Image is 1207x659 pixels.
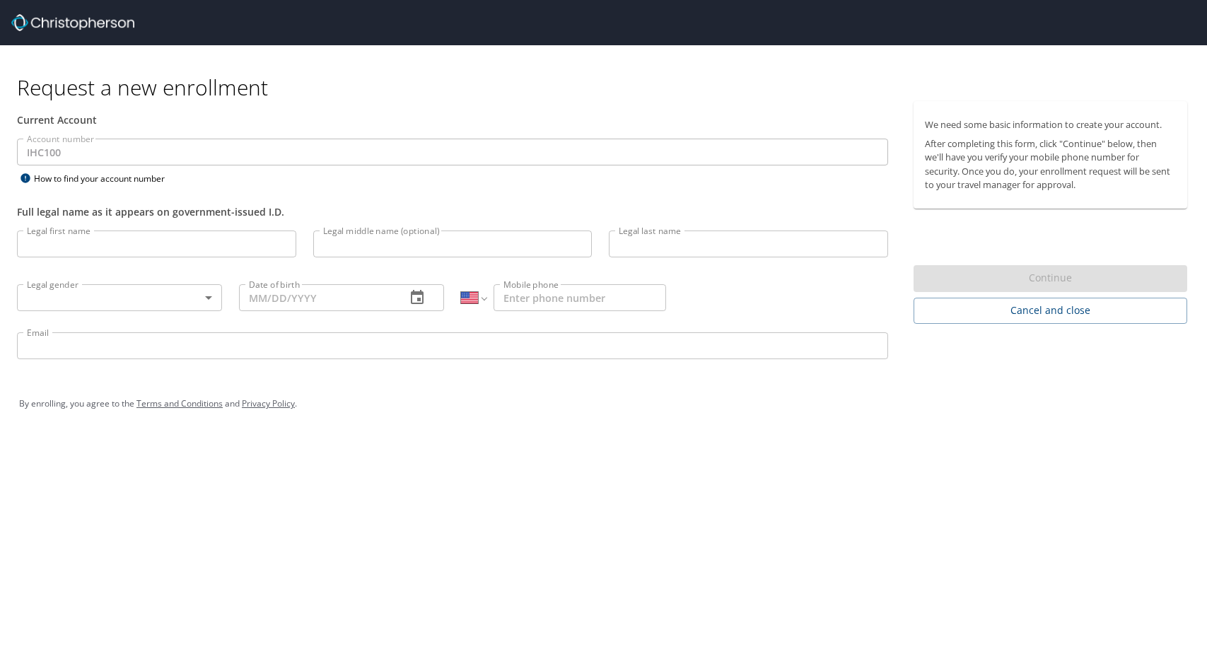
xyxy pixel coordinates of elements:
[925,302,1176,320] span: Cancel and close
[136,397,223,409] a: Terms and Conditions
[11,14,134,31] img: cbt logo
[17,170,194,187] div: How to find your account number
[239,284,395,311] input: MM/DD/YYYY
[494,284,666,311] input: Enter phone number
[17,284,222,311] div: ​
[17,112,888,127] div: Current Account
[914,298,1187,324] button: Cancel and close
[925,118,1176,132] p: We need some basic information to create your account.
[17,204,888,219] div: Full legal name as it appears on government-issued I.D.
[19,386,1188,421] div: By enrolling, you agree to the and .
[242,397,295,409] a: Privacy Policy
[925,137,1176,192] p: After completing this form, click "Continue" below, then we'll have you verify your mobile phone ...
[17,74,1199,101] h1: Request a new enrollment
